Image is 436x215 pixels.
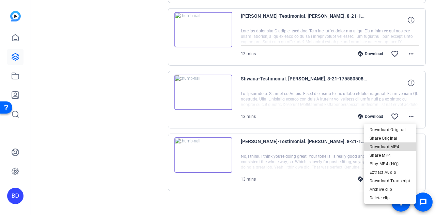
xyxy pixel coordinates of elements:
span: Delete clip [370,194,410,202]
span: Share Original [370,134,410,142]
span: Download Original [370,126,410,134]
span: Play MP4 (HQ) [370,160,410,168]
span: Download Transcript [370,177,410,185]
span: Share MP4 [370,151,410,159]
span: Download MP4 [370,143,410,151]
span: Archive clip [370,185,410,194]
span: Extract Audio [370,168,410,176]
